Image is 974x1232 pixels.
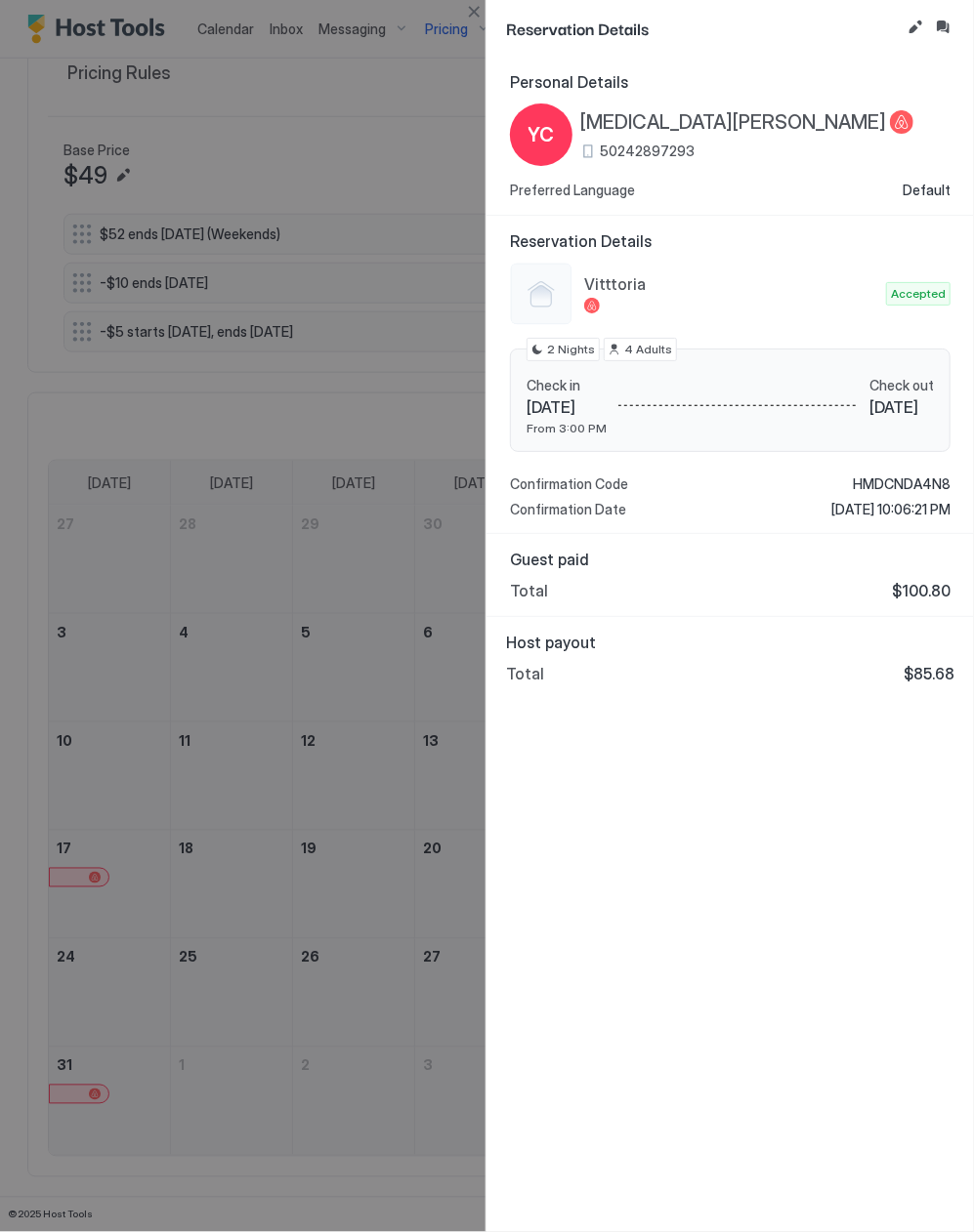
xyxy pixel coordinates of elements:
span: Guest paid [510,550,951,569]
span: Vitttoria [584,274,878,294]
span: [DATE] [527,397,607,417]
span: Confirmation Date [510,501,626,518]
span: Accepted [891,285,946,303]
span: Confirmation Code [510,475,628,493]
span: $85.68 [904,664,954,683]
span: Total [510,581,548,600]
button: Inbox [931,16,954,39]
span: Host payout [506,633,954,652]
span: Reservation Details [506,16,900,40]
span: HMDCNDA4N8 [853,475,951,493]
button: Edit reservation [904,16,927,39]
span: Personal Details [510,72,951,92]
span: $100.80 [892,581,951,600]
span: Default [903,182,951,199]
span: 2 Nights [547,341,595,358]
span: From 3:00 PM [527,421,607,435]
span: 4 Adults [624,341,672,358]
span: YC [529,120,555,149]
span: Total [506,664,544,683]
span: Preferred Language [510,182,635,199]
span: Check out [869,377,934,394]
span: [MEDICAL_DATA][PERSON_NAME] [580,110,886,135]
span: Check in [527,377,607,394]
span: [DATE] 10:06:21 PM [831,501,951,518]
span: [DATE] [869,397,934,417]
span: Reservation Details [510,231,951,251]
span: 50242897293 [600,143,695,160]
